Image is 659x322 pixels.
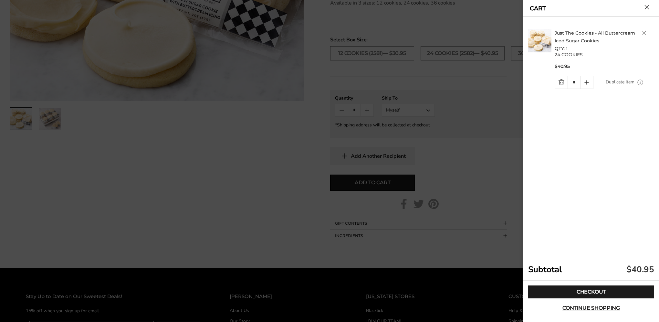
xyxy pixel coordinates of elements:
button: Continue shopping [528,302,654,315]
a: Delete product [642,31,646,35]
a: Quantity plus button [581,76,593,89]
div: Subtotal [523,258,659,281]
h2: QTY: 1 [555,29,656,52]
a: Duplicate item [606,79,634,86]
span: Continue shopping [562,306,620,311]
a: Checkout [528,285,654,298]
div: $40.95 [626,264,654,275]
button: Close cart [644,5,649,10]
span: $40.95 [555,63,570,70]
input: Quantity Input [568,76,580,89]
img: C. Krueger's. image [528,29,551,52]
a: Quantity minus button [555,76,568,89]
p: 24 COOKIES [555,52,656,57]
a: Just The Cookies - All Buttercream Iced Sugar Cookies [555,30,635,44]
a: CART [530,5,546,11]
